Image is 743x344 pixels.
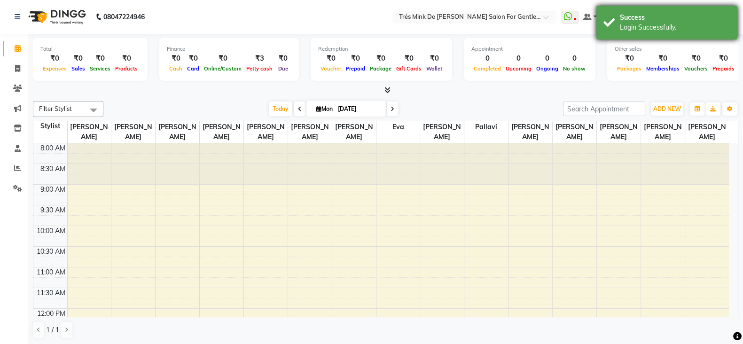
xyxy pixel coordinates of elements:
[202,53,244,64] div: ₹0
[344,53,368,64] div: ₹0
[641,121,685,143] span: [PERSON_NAME]
[318,45,445,53] div: Redemption
[69,53,87,64] div: ₹0
[39,185,67,195] div: 9:00 AM
[200,121,243,143] span: [PERSON_NAME]
[69,65,87,72] span: Sales
[620,13,730,23] div: Success
[563,102,645,116] input: Search Appointment
[561,65,588,72] span: No show
[167,65,185,72] span: Cash
[471,45,588,53] div: Appointment
[35,309,67,319] div: 12:00 PM
[244,65,275,72] span: Petty cash
[46,325,59,335] span: 1 / 1
[167,53,185,64] div: ₹0
[682,65,710,72] span: Vouchers
[420,121,464,143] span: [PERSON_NAME]
[40,65,69,72] span: Expenses
[644,53,682,64] div: ₹0
[185,65,202,72] span: Card
[464,121,508,133] span: Pallavi
[39,143,67,153] div: 8:00 AM
[40,45,140,53] div: Total
[113,53,140,64] div: ₹0
[39,205,67,215] div: 9:30 AM
[33,121,67,131] div: Stylist
[244,121,288,143] span: [PERSON_NAME]
[561,53,588,64] div: 0
[710,65,737,72] span: Prepaids
[615,65,644,72] span: Packages
[653,105,681,112] span: ADD NEW
[276,65,290,72] span: Due
[185,53,202,64] div: ₹0
[111,121,155,143] span: [PERSON_NAME]
[644,65,682,72] span: Memberships
[651,102,683,116] button: ADD NEW
[471,53,503,64] div: 0
[335,102,382,116] input: 2025-09-01
[620,23,730,32] div: Login Successfully.
[615,53,644,64] div: ₹0
[269,102,292,116] span: Today
[156,121,199,143] span: [PERSON_NAME]
[39,164,67,174] div: 8:30 AM
[534,65,561,72] span: Ongoing
[503,53,534,64] div: 0
[534,53,561,64] div: 0
[394,53,424,64] div: ₹0
[24,4,88,30] img: logo
[288,121,332,143] span: [PERSON_NAME]
[275,53,291,64] div: ₹0
[202,65,244,72] span: Online/Custom
[113,65,140,72] span: Products
[314,105,335,112] span: Mon
[685,121,729,143] span: [PERSON_NAME]
[167,45,291,53] div: Finance
[376,121,420,133] span: Eva
[244,53,275,64] div: ₹3
[35,226,67,236] div: 10:00 AM
[40,53,69,64] div: ₹0
[318,53,344,64] div: ₹0
[597,121,641,143] span: [PERSON_NAME]
[710,53,737,64] div: ₹0
[332,121,376,143] span: [PERSON_NAME]
[87,65,113,72] span: Services
[368,65,394,72] span: Package
[103,4,145,30] b: 08047224946
[318,65,344,72] span: Voucher
[682,53,710,64] div: ₹0
[35,267,67,277] div: 11:00 AM
[424,53,445,64] div: ₹0
[424,65,445,72] span: Wallet
[87,53,113,64] div: ₹0
[39,105,72,112] span: Filter Stylist
[35,288,67,298] div: 11:30 AM
[344,65,368,72] span: Prepaid
[394,65,424,72] span: Gift Cards
[368,53,394,64] div: ₹0
[508,121,552,143] span: [PERSON_NAME]
[503,65,534,72] span: Upcoming
[553,121,596,143] span: [PERSON_NAME]
[68,121,111,143] span: [PERSON_NAME]
[471,65,503,72] span: Completed
[35,247,67,257] div: 10:30 AM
